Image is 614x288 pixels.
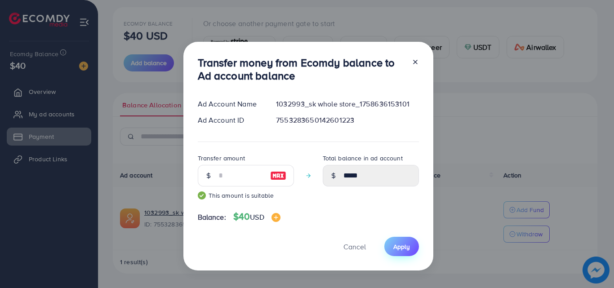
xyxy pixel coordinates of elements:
img: image [271,213,280,222]
span: Apply [393,242,410,251]
span: Cancel [343,242,366,252]
button: Cancel [332,237,377,256]
label: Total balance in ad account [323,154,403,163]
small: This amount is suitable [198,191,294,200]
h4: $40 [233,211,280,222]
div: Ad Account ID [191,115,269,125]
div: 1032993_sk whole store_1758636153101 [269,99,426,109]
label: Transfer amount [198,154,245,163]
div: Ad Account Name [191,99,269,109]
img: guide [198,191,206,199]
button: Apply [384,237,419,256]
span: Balance: [198,212,226,222]
div: 7553283650142601223 [269,115,426,125]
img: image [270,170,286,181]
h3: Transfer money from Ecomdy balance to Ad account balance [198,56,405,82]
span: USD [250,212,264,222]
